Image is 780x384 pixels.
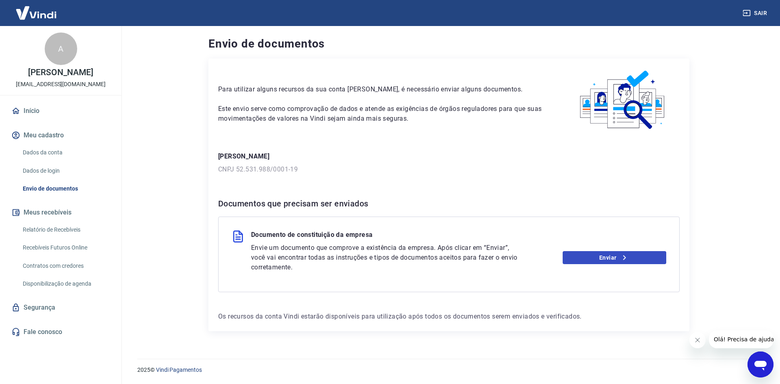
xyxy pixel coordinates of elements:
[218,197,680,210] h6: Documentos que precisam ser enviados
[218,152,680,161] p: [PERSON_NAME]
[19,276,112,292] a: Disponibilização de agenda
[10,299,112,317] a: Segurança
[137,366,760,374] p: 2025 ©
[19,221,112,238] a: Relatório de Recebíveis
[28,68,93,77] p: [PERSON_NAME]
[156,367,202,373] a: Vindi Pagamentos
[19,258,112,274] a: Contratos com credores
[16,80,106,89] p: [EMAIL_ADDRESS][DOMAIN_NAME]
[689,332,706,348] iframe: Fechar mensagem
[218,104,547,124] p: Este envio serve como comprovação de dados e atende as exigências de órgãos reguladores para que ...
[10,204,112,221] button: Meus recebíveis
[10,126,112,144] button: Meu cadastro
[741,6,770,21] button: Sair
[218,165,680,174] p: CNPJ 52.531.988/0001-19
[10,0,63,25] img: Vindi
[19,144,112,161] a: Dados da conta
[566,68,680,132] img: waiting_documents.41d9841a9773e5fdf392cede4d13b617.svg
[218,312,680,321] p: Os recursos da conta Vindi estarão disponíveis para utilização após todos os documentos serem env...
[10,323,112,341] a: Fale conosco
[45,33,77,65] div: A
[5,6,68,12] span: Olá! Precisa de ajuda?
[251,230,373,243] p: Documento de constituição da empresa
[251,243,521,272] p: Envie um documento que comprove a existência da empresa. Após clicar em “Enviar”, você vai encont...
[747,351,773,377] iframe: Botão para abrir a janela de mensagens
[19,163,112,179] a: Dados de login
[10,102,112,120] a: Início
[208,36,689,52] h4: Envio de documentos
[19,239,112,256] a: Recebíveis Futuros Online
[218,85,547,94] p: Para utilizar alguns recursos da sua conta [PERSON_NAME], é necessário enviar alguns documentos.
[232,230,245,243] img: file.3f2e98d22047474d3a157069828955b5.svg
[19,180,112,197] a: Envio de documentos
[563,251,667,264] a: Enviar
[709,330,773,348] iframe: Mensagem da empresa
